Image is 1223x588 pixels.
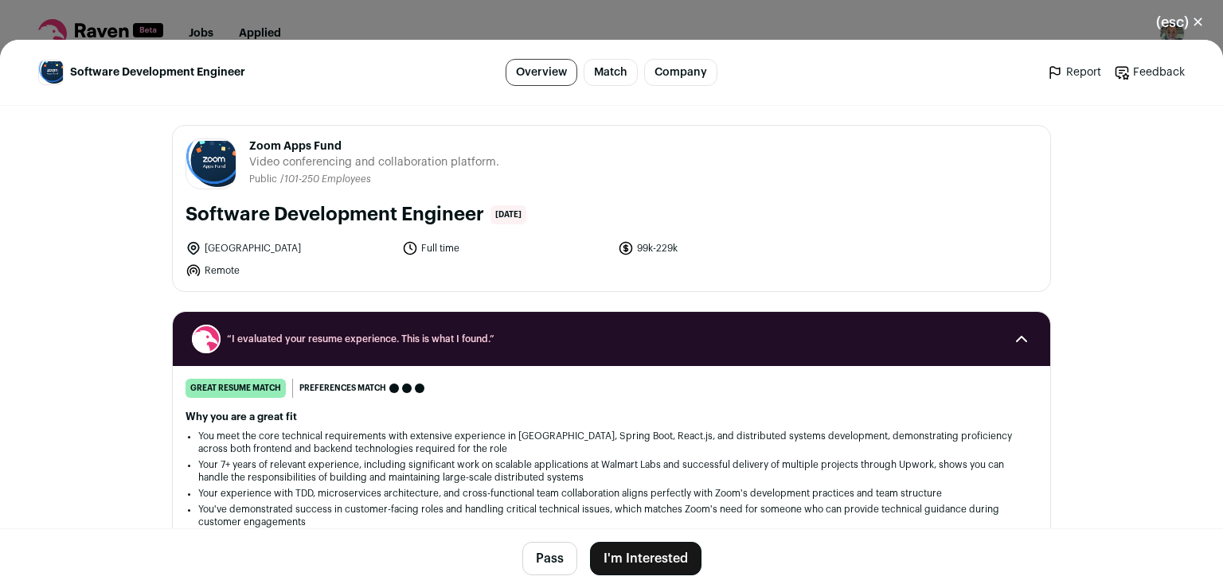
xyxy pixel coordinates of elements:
[186,263,393,278] li: Remote
[490,205,526,224] span: [DATE]
[186,240,393,256] li: [GEOGRAPHIC_DATA]
[1047,64,1101,80] a: Report
[70,64,245,80] span: Software Development Engineer
[198,487,1025,500] li: Your experience with TDD, microservices architecture, and cross-functional team collaboration ali...
[249,154,499,170] span: Video conferencing and collaboration platform.
[198,503,1025,528] li: You've demonstrated success in customer-facing roles and handling critical technical issues, whic...
[227,333,996,345] span: “I evaluated your resume experience. This is what I found.”
[186,141,236,187] img: 33bbecf70ac6b4c04a9f175ac9cf30e0480b8a135825ed336af066b7b2c51798.jpg
[1137,5,1223,40] button: Close modal
[284,174,371,184] span: 101-250 Employees
[39,61,63,84] img: 33bbecf70ac6b4c04a9f175ac9cf30e0480b8a135825ed336af066b7b2c51798.jpg
[506,59,577,86] a: Overview
[590,542,701,575] button: I'm Interested
[186,202,484,228] h1: Software Development Engineer
[299,380,386,396] span: Preferences match
[584,59,638,86] a: Match
[1114,64,1185,80] a: Feedback
[280,173,371,185] li: /
[618,240,825,256] li: 99k-229k
[186,379,286,398] div: great resume match
[522,542,577,575] button: Pass
[198,458,1025,484] li: Your 7+ years of relevant experience, including significant work on scalable applications at Walm...
[249,173,280,185] li: Public
[402,240,609,256] li: Full time
[186,411,1037,423] h2: Why you are a great fit
[249,138,499,154] span: Zoom Apps Fund
[198,430,1025,455] li: You meet the core technical requirements with extensive experience in [GEOGRAPHIC_DATA], Spring B...
[644,59,717,86] a: Company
